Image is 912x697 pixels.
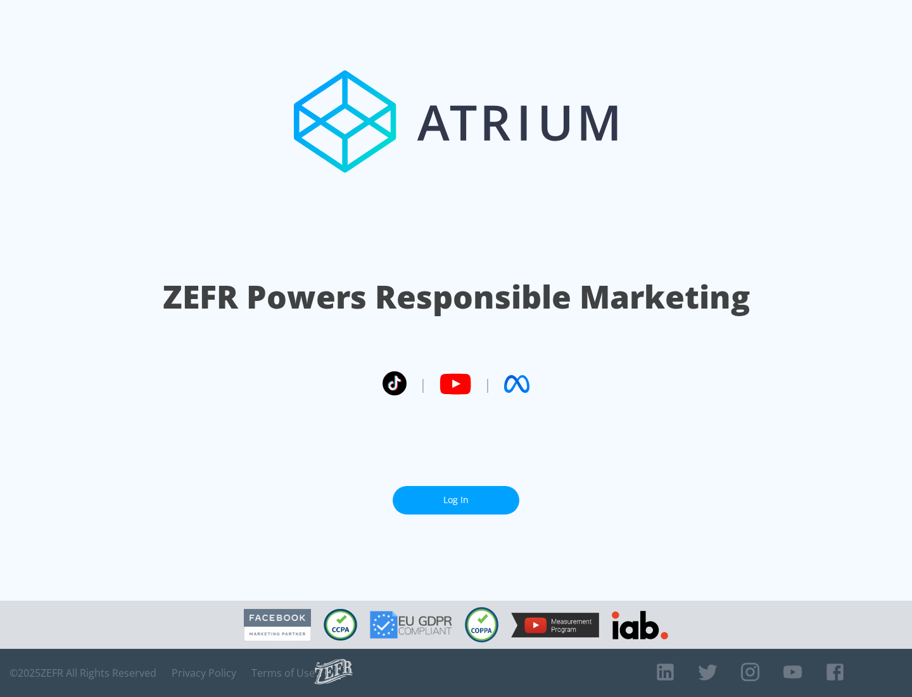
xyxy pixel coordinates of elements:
h1: ZEFR Powers Responsible Marketing [163,275,750,319]
a: Log In [393,486,519,515]
img: Facebook Marketing Partner [244,609,311,641]
img: COPPA Compliant [465,607,498,643]
span: © 2025 ZEFR All Rights Reserved [9,667,156,679]
a: Terms of Use [251,667,315,679]
img: GDPR Compliant [370,611,452,639]
img: CCPA Compliant [324,609,357,641]
img: IAB [612,611,668,639]
span: | [419,374,427,393]
img: YouTube Measurement Program [511,613,599,637]
span: | [484,374,491,393]
a: Privacy Policy [172,667,236,679]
